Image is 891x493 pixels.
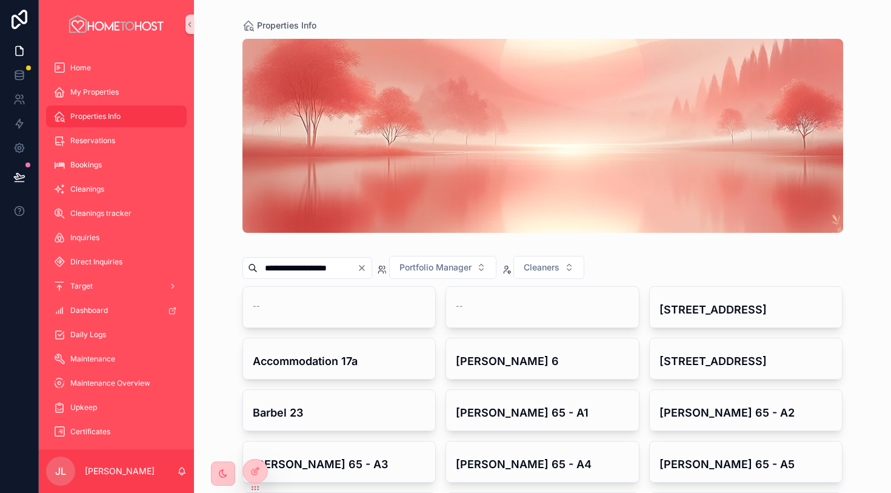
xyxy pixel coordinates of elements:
[649,389,843,431] a: [PERSON_NAME] 65 - A2
[70,87,119,97] span: My Properties
[389,256,496,279] button: Select Button
[242,338,436,380] a: Accommodation 17a
[46,227,187,249] a: Inquiries
[649,441,843,483] a: [PERSON_NAME] 65 - A5
[446,338,639,380] a: [PERSON_NAME] 6
[456,301,463,311] span: --
[70,136,115,146] span: Reservations
[242,389,436,431] a: Barbel 23
[46,372,187,394] a: Maintenance Overview
[70,281,93,291] span: Target
[253,301,260,311] span: --
[649,286,843,328] a: [STREET_ADDRESS]
[659,456,833,472] h4: [PERSON_NAME] 65 - A5
[70,160,102,170] span: Bookings
[46,324,187,346] a: Daily Logs
[46,154,187,176] a: Bookings
[70,209,132,218] span: Cleanings tracker
[70,354,115,364] span: Maintenance
[46,130,187,152] a: Reservations
[70,112,121,121] span: Properties Info
[46,348,187,370] a: Maintenance
[242,19,316,32] a: Properties Info
[46,106,187,127] a: Properties Info
[46,203,187,224] a: Cleanings tracker
[70,306,108,315] span: Dashboard
[253,353,426,369] h4: Accommodation 17a
[649,338,843,380] a: [STREET_ADDRESS]
[46,57,187,79] a: Home
[70,427,110,437] span: Certificates
[659,404,833,421] h4: [PERSON_NAME] 65 - A2
[253,404,426,421] h4: Barbel 23
[55,464,66,478] span: JL
[253,456,426,472] h4: [PERSON_NAME] 65 - A3
[242,441,436,483] a: [PERSON_NAME] 65 - A3
[39,49,194,449] div: scrollable content
[70,184,104,194] span: Cleanings
[456,404,629,421] h4: [PERSON_NAME] 65 - A1
[257,19,316,32] span: Properties Info
[242,286,436,328] a: --
[46,421,187,443] a: Certificates
[399,261,472,273] span: Portfolio Manager
[446,441,639,483] a: [PERSON_NAME] 65 - A4
[46,178,187,200] a: Cleanings
[513,256,584,279] button: Select Button
[446,286,639,328] a: --
[70,63,91,73] span: Home
[456,353,629,369] h4: [PERSON_NAME] 6
[70,403,97,412] span: Upkeep
[67,15,165,34] img: App logo
[70,378,150,388] span: Maintenance Overview
[357,263,372,273] button: Clear
[70,233,99,243] span: Inquiries
[659,301,833,318] h4: [STREET_ADDRESS]
[46,251,187,273] a: Direct Inquiries
[46,300,187,321] a: Dashboard
[70,330,106,340] span: Daily Logs
[456,456,629,472] h4: [PERSON_NAME] 65 - A4
[46,397,187,418] a: Upkeep
[659,353,833,369] h4: [STREET_ADDRESS]
[46,275,187,297] a: Target
[524,261,559,273] span: Cleaners
[70,257,122,267] span: Direct Inquiries
[46,81,187,103] a: My Properties
[85,465,155,477] p: [PERSON_NAME]
[446,389,639,431] a: [PERSON_NAME] 65 - A1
